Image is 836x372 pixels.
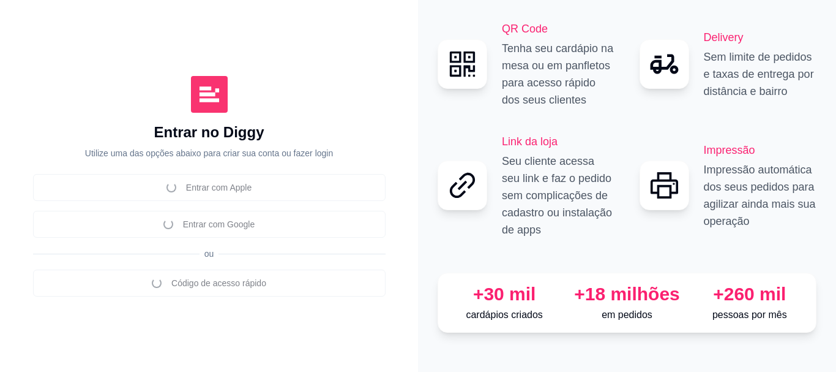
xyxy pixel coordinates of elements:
[502,20,615,37] h2: QR Code
[704,161,817,230] p: Impressão automática dos seus pedidos para agilizar ainda mais sua operação
[570,308,683,322] p: em pedidos
[502,153,615,238] p: Seu cliente acessa seu link e faz o pedido sem complicações de cadastro ou instalação de apps
[693,308,806,322] p: pessoas por mês
[502,133,615,150] h2: Link da loja
[448,283,561,305] div: +30 mil
[85,147,333,159] p: Utilize uma das opções abaixo para criar sua conta ou fazer login
[704,142,817,159] h2: Impressão
[502,40,615,108] p: Tenha seu cardápio na mesa ou em panfletos para acesso rápido dos seus clientes
[154,123,264,142] h1: Entrar no Diggy
[200,249,219,259] span: ou
[693,283,806,305] div: +260 mil
[704,29,817,46] h2: Delivery
[448,308,561,322] p: cardápios criados
[570,283,683,305] div: +18 milhões
[704,48,817,100] p: Sem limite de pedidos e taxas de entrega por distância e bairro
[191,76,228,113] img: Diggy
